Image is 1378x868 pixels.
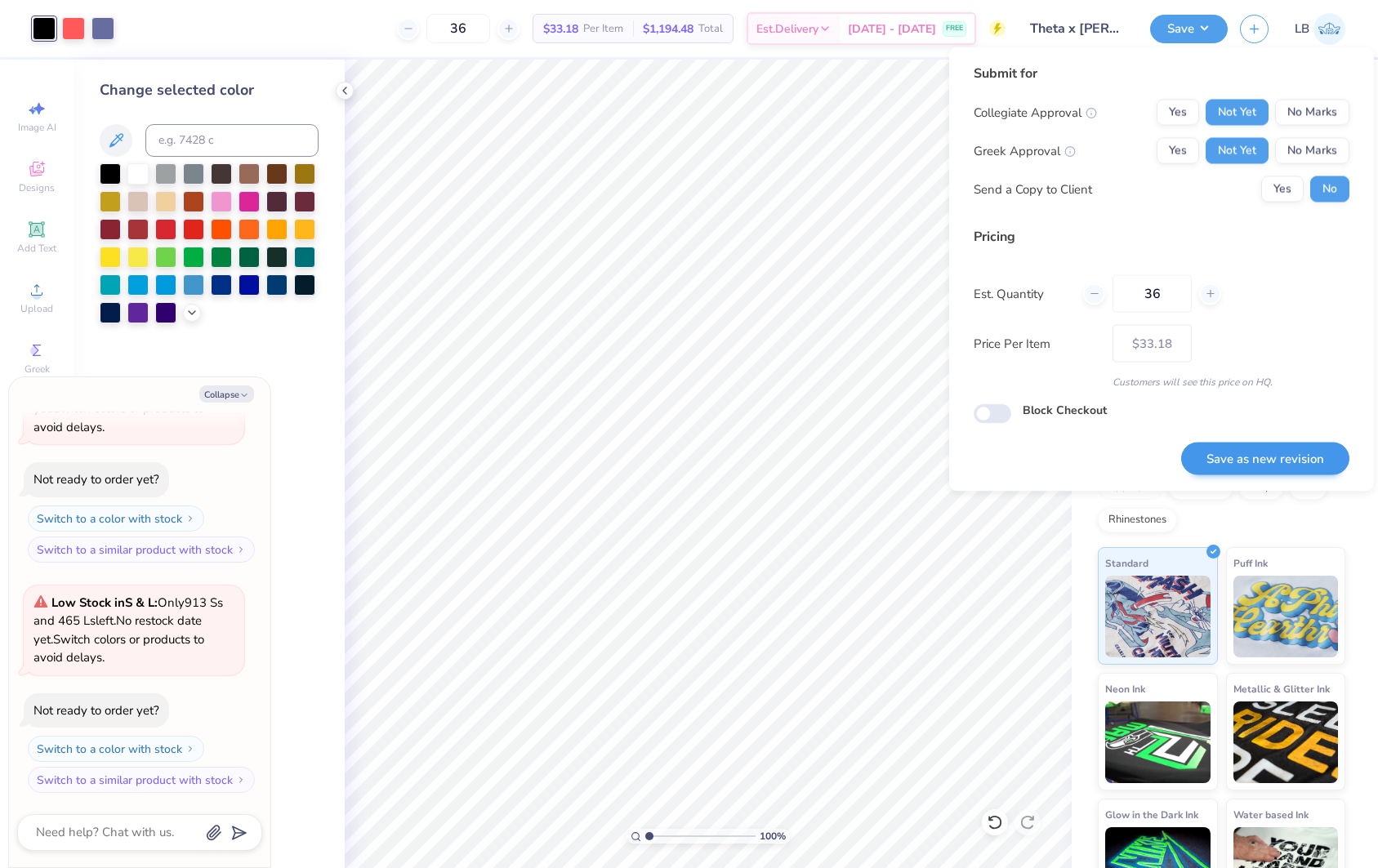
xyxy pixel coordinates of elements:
button: No Marks [1275,100,1349,126]
span: LB [1295,20,1309,38]
img: Metallic & Glitter Ink [1233,701,1339,783]
span: Est. Delivery [756,20,818,38]
div: Change selected color [100,79,319,101]
button: Switch to a similar product with stock [28,767,255,793]
img: Puff Ink [1233,576,1339,657]
span: Per Item [583,20,623,38]
img: Standard [1105,576,1211,657]
span: Puff Ink [1233,554,1268,572]
span: Designs [19,181,55,194]
div: Customers will see this price on HQ. [974,375,1349,389]
div: Pricing [974,227,1349,247]
strong: Low Stock in S & L : [51,594,158,611]
img: Laken Brown [1313,13,1345,45]
button: Not Yet [1206,138,1269,164]
span: Standard [1105,554,1148,572]
span: Neon Ink [1105,680,1145,697]
button: Yes [1157,100,1199,126]
span: Water based Ink [1233,806,1309,823]
img: Neon Ink [1105,701,1211,783]
button: No Marks [1275,138,1349,164]
span: No restock date yet. [33,612,202,648]
span: Only 913 Ss and 465 Ls left. Switch colors or products to avoid delays. [33,594,223,666]
span: $33.18 [543,20,578,38]
label: Price Per Item [974,334,1100,353]
label: Est. Quantity [974,284,1071,303]
span: 100 % [760,829,786,844]
button: Switch to a color with stock [28,736,204,762]
div: Rhinestones [1098,508,1177,532]
span: Greek [25,363,50,376]
input: Untitled Design [1018,12,1138,45]
input: – – [1113,275,1192,313]
img: Switch to a color with stock [185,514,195,523]
button: No [1310,176,1349,203]
img: Switch to a similar product with stock [236,775,246,785]
button: Not Yet [1206,100,1269,126]
span: Image AI [18,121,56,134]
div: Not ready to order yet? [33,702,159,719]
span: Glow in the Dark Ink [1105,806,1198,823]
div: Submit for [974,64,1349,83]
div: Collegiate Approval [974,103,1097,122]
span: [DATE] - [DATE] [848,20,936,38]
img: Switch to a similar product with stock [236,545,246,554]
div: Greek Approval [974,141,1076,160]
input: e.g. 7428 c [145,124,319,157]
span: FREE [946,23,963,34]
button: Switch to a similar product with stock [28,536,255,563]
span: Add Text [17,242,56,255]
span: $1,194.48 [643,20,693,38]
button: Save [1150,15,1228,43]
span: Metallic & Glitter Ink [1233,680,1330,697]
div: Not ready to order yet? [33,471,159,487]
button: Switch to a color with stock [28,505,204,532]
input: – – [426,14,490,43]
button: Save as new revision [1181,442,1349,475]
span: Total [698,20,723,38]
img: Switch to a color with stock [185,744,195,754]
span: Upload [20,302,53,315]
button: Yes [1157,138,1199,164]
div: Send a Copy to Client [974,180,1092,198]
button: Yes [1261,176,1304,203]
button: Collapse [199,385,254,403]
label: Block Checkout [1023,402,1107,419]
span: Only 534 Ss and 686 Ms left. Switch colors or products to avoid delays. [33,363,227,435]
a: LB [1295,13,1345,45]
